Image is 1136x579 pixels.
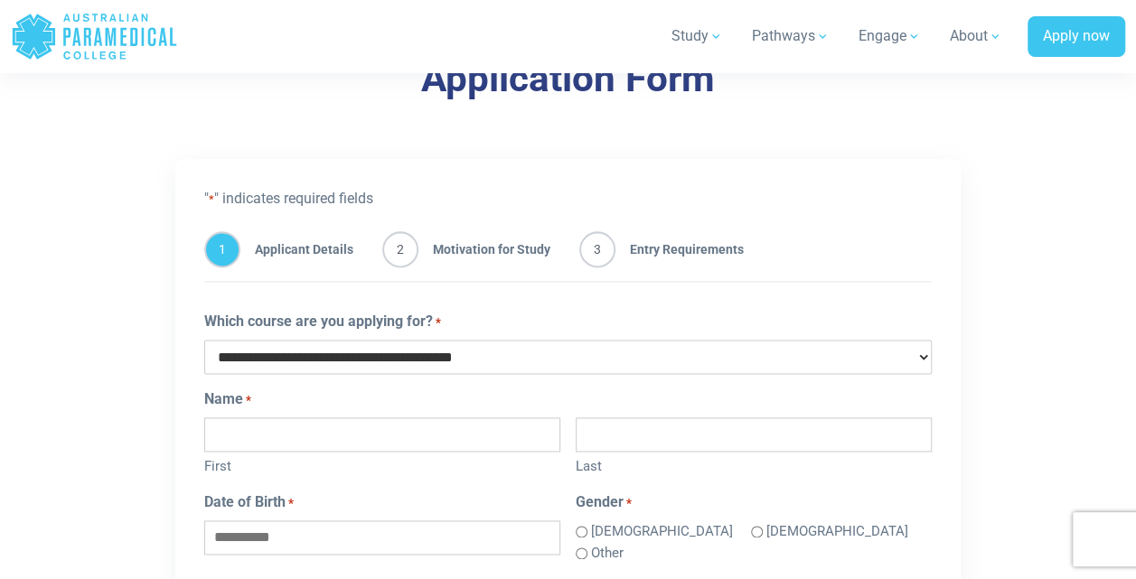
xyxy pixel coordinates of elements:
[204,388,932,410] legend: Name
[766,521,908,542] label: [DEMOGRAPHIC_DATA]
[741,11,840,61] a: Pathways
[576,452,933,477] label: Last
[939,11,1013,61] a: About
[204,188,932,210] p: " " indicates required fields
[240,231,353,267] span: Applicant Details
[204,311,441,332] label: Which course are you applying for?
[591,521,733,542] label: [DEMOGRAPHIC_DATA]
[576,491,933,513] legend: Gender
[615,231,744,267] span: Entry Requirements
[418,231,550,267] span: Motivation for Study
[11,7,178,66] a: Australian Paramedical College
[421,56,715,100] a: Application Form
[591,543,624,564] label: Other
[204,491,294,513] label: Date of Birth
[848,11,932,61] a: Engage
[204,452,561,477] label: First
[661,11,734,61] a: Study
[204,231,240,267] span: 1
[382,231,418,267] span: 2
[1028,16,1125,58] a: Apply now
[579,231,615,267] span: 3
